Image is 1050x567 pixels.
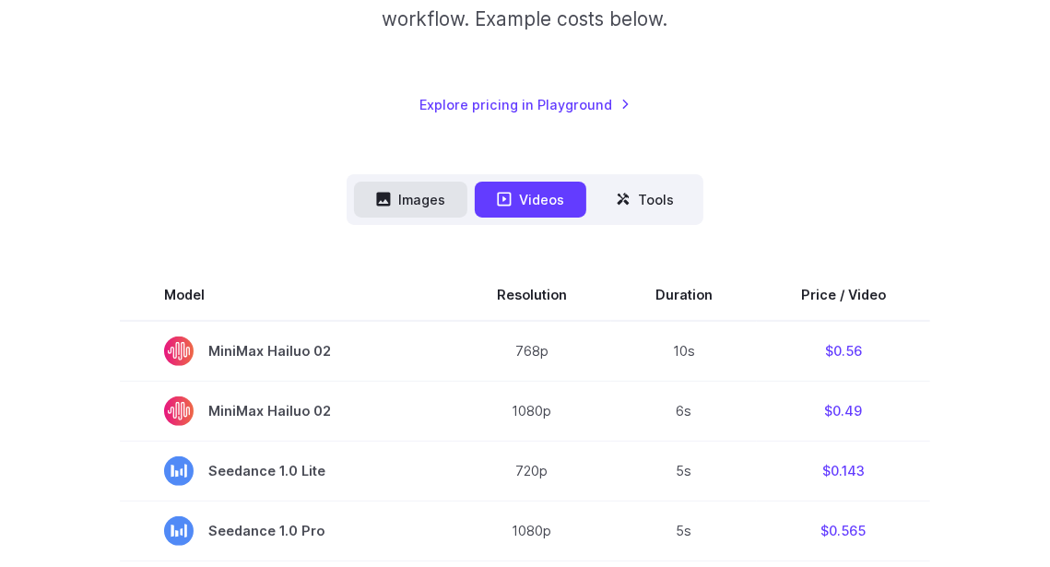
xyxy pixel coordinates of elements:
[120,269,453,321] th: Model
[453,269,611,321] th: Resolution
[419,94,631,115] a: Explore pricing in Playground
[611,381,757,441] td: 6s
[164,396,408,426] span: MiniMax Hailuo 02
[611,441,757,501] td: 5s
[453,321,611,382] td: 768p
[611,269,757,321] th: Duration
[453,381,611,441] td: 1080p
[611,501,757,561] td: 5s
[757,441,930,501] td: $0.143
[453,501,611,561] td: 1080p
[611,321,757,382] td: 10s
[164,337,408,366] span: MiniMax Hailuo 02
[354,182,467,218] button: Images
[757,381,930,441] td: $0.49
[757,501,930,561] td: $0.565
[164,456,408,486] span: Seedance 1.0 Lite
[453,441,611,501] td: 720p
[164,516,408,546] span: Seedance 1.0 Pro
[594,182,696,218] button: Tools
[757,269,930,321] th: Price / Video
[475,182,586,218] button: Videos
[757,321,930,382] td: $0.56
